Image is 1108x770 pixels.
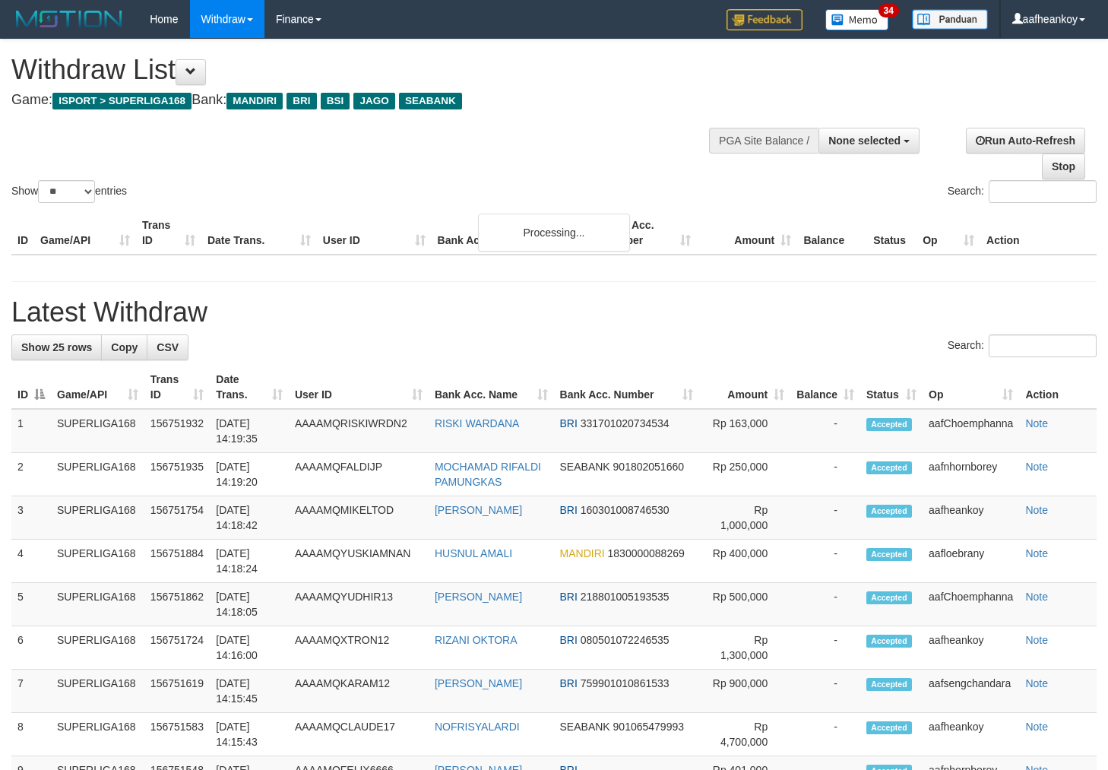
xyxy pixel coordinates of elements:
a: MOCHAMAD RIFALDI PAMUNGKAS [435,461,541,488]
td: aafloebrany [923,540,1019,583]
div: PGA Site Balance / [709,128,818,154]
td: 7 [11,670,51,713]
td: Rp 500,000 [699,583,790,626]
th: Bank Acc. Number: activate to sort column ascending [554,366,700,409]
td: Rp 900,000 [699,670,790,713]
td: Rp 400,000 [699,540,790,583]
th: Balance: activate to sort column ascending [790,366,860,409]
span: Show 25 rows [21,341,92,353]
td: - [790,713,860,756]
input: Search: [989,180,1097,203]
td: SUPERLIGA168 [51,670,144,713]
span: Copy 901802051660 to clipboard [613,461,684,473]
td: [DATE] 14:18:42 [210,496,289,540]
td: 156751724 [144,626,210,670]
td: - [790,496,860,540]
span: Copy 759901010861533 to clipboard [581,677,670,689]
a: Stop [1042,154,1085,179]
span: Copy 331701020734534 to clipboard [581,417,670,429]
a: Note [1025,721,1048,733]
th: Action [1019,366,1097,409]
a: HUSNUL AMALI [435,547,512,559]
img: panduan.png [912,9,988,30]
span: JAGO [353,93,394,109]
span: Accepted [866,635,912,648]
td: AAAAMQXTRON12 [289,626,429,670]
td: aafheankoy [923,496,1019,540]
span: SEABANK [560,721,610,733]
th: Trans ID: activate to sort column ascending [144,366,210,409]
span: MANDIRI [226,93,283,109]
td: 5 [11,583,51,626]
th: Trans ID [136,211,201,255]
th: User ID: activate to sort column ascending [289,366,429,409]
td: aafnhornborey [923,453,1019,496]
td: SUPERLIGA168 [51,540,144,583]
th: Status: activate to sort column ascending [860,366,923,409]
a: [PERSON_NAME] [435,504,522,516]
span: Copy 080501072246535 to clipboard [581,634,670,646]
td: Rp 4,700,000 [699,713,790,756]
td: [DATE] 14:19:20 [210,453,289,496]
td: [DATE] 14:18:24 [210,540,289,583]
th: Bank Acc. Name [432,211,597,255]
td: SUPERLIGA168 [51,626,144,670]
td: 6 [11,626,51,670]
td: - [790,583,860,626]
td: 156751932 [144,409,210,453]
span: Accepted [866,418,912,431]
th: User ID [317,211,432,255]
td: aafheankoy [923,713,1019,756]
a: RISKI WARDANA [435,417,520,429]
td: 156751935 [144,453,210,496]
th: Date Trans. [201,211,317,255]
span: BRI [560,417,578,429]
div: Processing... [478,214,630,252]
th: Game/API: activate to sort column ascending [51,366,144,409]
td: 156751884 [144,540,210,583]
th: Bank Acc. Number [597,211,697,255]
span: None selected [828,135,901,147]
th: Op: activate to sort column ascending [923,366,1019,409]
td: SUPERLIGA168 [51,583,144,626]
td: [DATE] 14:15:45 [210,670,289,713]
img: MOTION_logo.png [11,8,127,30]
span: BRI [286,93,316,109]
span: BSI [321,93,350,109]
td: 156751862 [144,583,210,626]
h1: Latest Withdraw [11,297,1097,328]
span: Accepted [866,505,912,518]
a: [PERSON_NAME] [435,591,522,603]
span: Accepted [866,678,912,691]
td: - [790,540,860,583]
th: ID [11,211,34,255]
a: Note [1025,504,1048,516]
span: Copy [111,341,138,353]
img: Button%20Memo.svg [825,9,889,30]
a: Note [1025,417,1048,429]
span: 34 [878,4,899,17]
td: AAAAMQMIKELTOD [289,496,429,540]
h1: Withdraw List [11,55,723,85]
a: NOFRISYALARDI [435,721,520,733]
span: Copy 1830000088269 to clipboard [608,547,685,559]
td: SUPERLIGA168 [51,453,144,496]
h4: Game: Bank: [11,93,723,108]
a: Show 25 rows [11,334,102,360]
td: - [790,626,860,670]
td: AAAAMQCLAUDE17 [289,713,429,756]
span: MANDIRI [560,547,605,559]
td: Rp 1,300,000 [699,626,790,670]
a: Run Auto-Refresh [966,128,1085,154]
a: [PERSON_NAME] [435,677,522,689]
td: 1 [11,409,51,453]
td: AAAAMQRISKIWRDN2 [289,409,429,453]
a: Copy [101,334,147,360]
td: aafheankoy [923,626,1019,670]
span: BRI [560,591,578,603]
select: Showentries [38,180,95,203]
td: Rp 163,000 [699,409,790,453]
span: CSV [157,341,179,353]
span: Accepted [866,548,912,561]
a: Note [1025,461,1048,473]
